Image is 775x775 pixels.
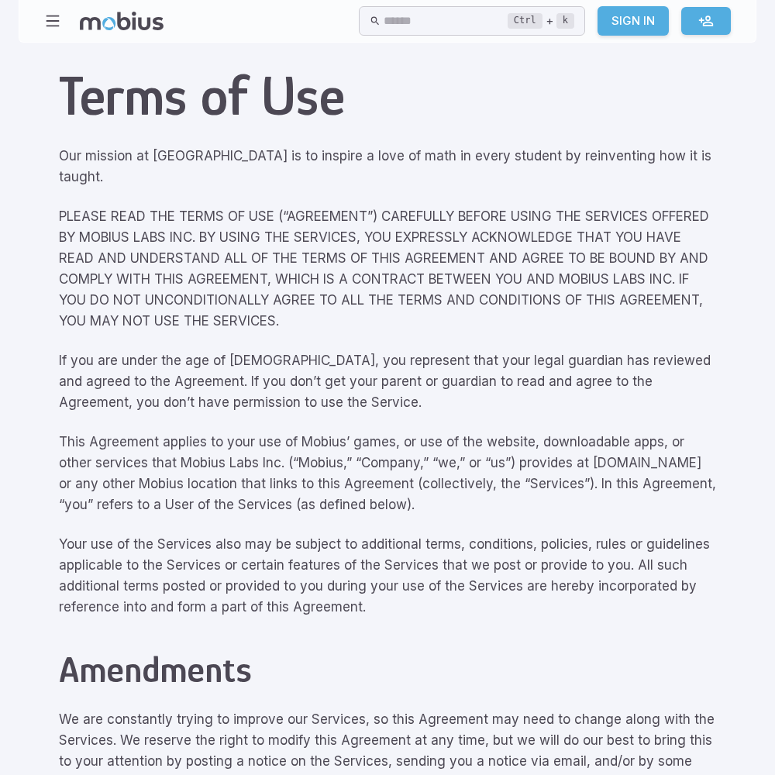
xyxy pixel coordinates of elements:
[59,649,716,691] h2: Amendments
[59,350,716,413] p: If you are under the age of [DEMOGRAPHIC_DATA], you represent that your legal guardian has review...
[556,13,574,29] kbd: k
[508,13,542,29] kbd: Ctrl
[59,534,716,618] p: Your use of the Services also may be subject to additional terms, conditions, policies, rules or ...
[508,12,574,30] div: +
[59,206,716,332] p: PLEASE READ THE TERMS OF USE (“AGREEMENT”) CAREFULLY BEFORE USING THE SERVICES OFFERED BY MOBIUS ...
[59,64,716,127] h1: Terms of Use
[59,432,716,515] p: This Agreement applies to your use of Mobius’ games, or use of the website, downloadable apps, or...
[598,6,669,36] a: Sign In
[59,146,716,188] p: Our mission at [GEOGRAPHIC_DATA] is to inspire a love of math in every student by reinventing how...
